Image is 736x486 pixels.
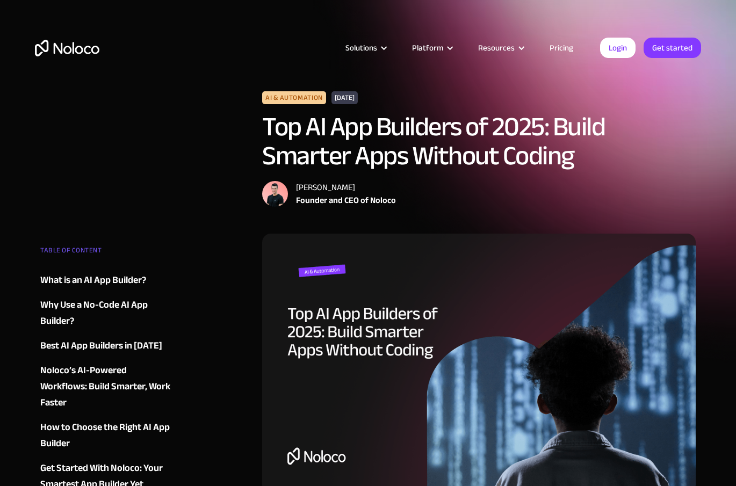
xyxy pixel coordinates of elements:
[600,38,636,58] a: Login
[478,41,515,55] div: Resources
[40,362,170,411] a: ‍Noloco’s AI-Powered Workflows: Build Smarter, Work Faster
[11,312,204,330] textarea: Message…
[40,272,146,288] div: What is an AI App Builder?
[40,297,170,329] a: Why Use a No-Code AI App Builder?
[644,38,701,58] a: Get started
[52,5,122,13] h1: [PERSON_NAME]
[7,4,27,25] button: go back
[17,79,168,90] div: Hey there 👋
[17,111,168,143] div: If you have any questions, just reply to this message.
[332,41,399,55] div: Solutions
[168,4,189,25] button: Home
[31,6,48,23] img: Profile image for Darragh
[17,168,104,174] div: [PERSON_NAME] • 2m ago
[17,148,168,159] div: [PERSON_NAME]
[40,242,170,264] div: TABLE OF CONTENT
[165,343,174,352] button: Emoji picker
[536,41,587,55] a: Pricing
[465,41,536,55] div: Resources
[296,194,396,207] div: Founder and CEO of Noloco
[40,338,162,354] div: Best AI App Builders in [DATE]
[296,181,396,194] div: [PERSON_NAME]
[189,4,208,24] div: Close
[412,41,443,55] div: Platform
[9,73,206,189] div: Darragh says…
[345,41,377,55] div: Solutions
[40,272,170,288] a: What is an AI App Builder?
[40,338,170,354] a: Best AI App Builders in [DATE]
[40,419,170,452] a: How to Choose the Right AI App Builder
[52,13,100,24] p: Active 1h ago
[17,96,168,106] div: Welcome to Noloco!
[182,339,199,356] button: Send a message…
[262,112,696,170] h1: Top AI App Builders of 2025: Build Smarter Apps Without Coding
[9,73,176,165] div: Hey there 👋Welcome to Noloco!If you have any questions, just reply to this message.[PERSON_NAME][...
[399,41,465,55] div: Platform
[18,284,197,311] input: Your email
[35,40,99,56] a: home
